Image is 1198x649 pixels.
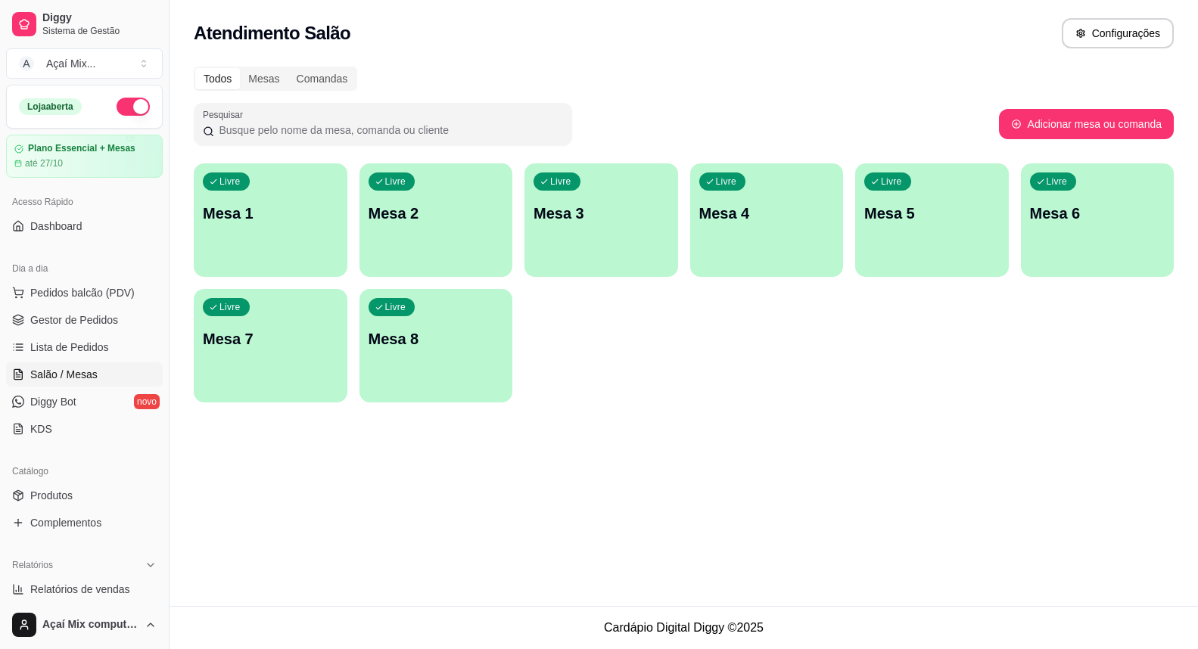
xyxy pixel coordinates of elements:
[30,421,52,436] span: KDS
[203,108,248,121] label: Pesquisar
[1021,163,1175,277] button: LivreMesa 6
[19,56,34,71] span: A
[369,328,504,349] p: Mesa 8
[203,203,338,224] p: Mesa 1
[30,488,73,503] span: Produtos
[30,582,130,597] span: Relatórios de vendas
[6,281,163,305] button: Pedidos balcão (PDV)
[999,109,1174,139] button: Adicionar mesa ou comanda
[194,163,347,277] button: LivreMesa 1
[6,6,163,42] a: DiggySistema de Gestão
[6,390,163,414] a: Diggy Botnovo
[385,301,406,313] p: Livre
[288,68,356,89] div: Comandas
[203,328,338,349] p: Mesa 7
[6,511,163,535] a: Complementos
[6,135,163,178] a: Plano Essencial + Mesasaté 27/10
[6,214,163,238] a: Dashboard
[6,459,163,483] div: Catálogo
[6,256,163,281] div: Dia a dia
[219,301,241,313] p: Livre
[170,606,1198,649] footer: Cardápio Digital Diggy © 2025
[1047,175,1068,188] p: Livre
[6,607,163,643] button: Açaí Mix computador
[117,98,150,116] button: Alterar Status
[42,25,157,37] span: Sistema de Gestão
[25,157,63,169] article: até 27/10
[214,123,563,138] input: Pesquisar
[534,203,669,224] p: Mesa 3
[30,515,101,530] span: Complementos
[855,163,1009,277] button: LivreMesa 5
[6,308,163,332] a: Gestor de Pedidos
[19,98,82,115] div: Loja aberta
[881,175,902,188] p: Livre
[28,143,135,154] article: Plano Essencial + Mesas
[690,163,844,277] button: LivreMesa 4
[716,175,737,188] p: Livre
[6,362,163,387] a: Salão / Mesas
[30,340,109,355] span: Lista de Pedidos
[195,68,240,89] div: Todos
[42,618,138,632] span: Açaí Mix computador
[385,175,406,188] p: Livre
[699,203,835,224] p: Mesa 4
[1062,18,1174,48] button: Configurações
[864,203,1000,224] p: Mesa 5
[194,289,347,402] button: LivreMesa 7
[42,11,157,25] span: Diggy
[359,163,513,277] button: LivreMesa 2
[6,483,163,508] a: Produtos
[6,48,163,79] button: Select a team
[30,312,118,328] span: Gestor de Pedidos
[30,394,76,409] span: Diggy Bot
[550,175,571,188] p: Livre
[524,163,678,277] button: LivreMesa 3
[46,56,95,71] div: Açaí Mix ...
[1030,203,1165,224] p: Mesa 6
[30,367,98,382] span: Salão / Mesas
[12,559,53,571] span: Relatórios
[6,190,163,214] div: Acesso Rápido
[359,289,513,402] button: LivreMesa 8
[30,285,135,300] span: Pedidos balcão (PDV)
[194,21,350,45] h2: Atendimento Salão
[30,219,82,234] span: Dashboard
[240,68,288,89] div: Mesas
[6,577,163,601] a: Relatórios de vendas
[6,417,163,441] a: KDS
[369,203,504,224] p: Mesa 2
[219,175,241,188] p: Livre
[6,335,163,359] a: Lista de Pedidos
